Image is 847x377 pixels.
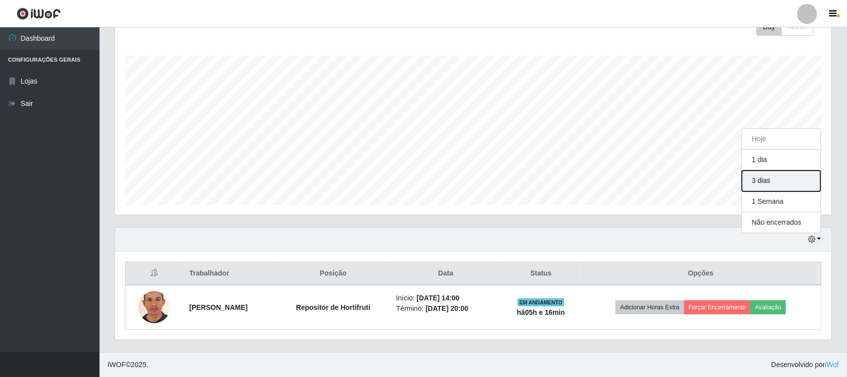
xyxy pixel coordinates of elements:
[742,150,821,171] button: 1 dia
[742,212,821,233] button: Não encerrados
[183,262,276,285] th: Trabalhador
[107,361,126,369] span: IWOF
[107,360,148,370] span: © 2025 .
[417,294,459,302] time: [DATE] 14:00
[138,284,170,331] img: 1753979789562.jpeg
[396,293,495,303] li: Início:
[390,262,501,285] th: Data
[396,303,495,314] li: Término:
[742,191,821,212] button: 1 Semana
[684,300,751,314] button: Forçar Encerramento
[616,300,684,314] button: Adicionar Horas Extra
[296,303,370,311] strong: Repositor de Hortifruti
[825,361,839,369] a: iWof
[517,308,565,316] strong: há 05 h e 16 min
[16,7,61,20] img: CoreUI Logo
[581,262,822,285] th: Opções
[518,298,565,306] span: EM ANDAMENTO
[742,171,821,191] button: 3 dias
[771,360,839,370] span: Desenvolvido por
[425,304,468,312] time: [DATE] 20:00
[742,129,821,150] button: Hoje
[502,262,581,285] th: Status
[189,303,247,311] strong: [PERSON_NAME]
[276,262,390,285] th: Posição
[750,300,786,314] button: Avaliação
